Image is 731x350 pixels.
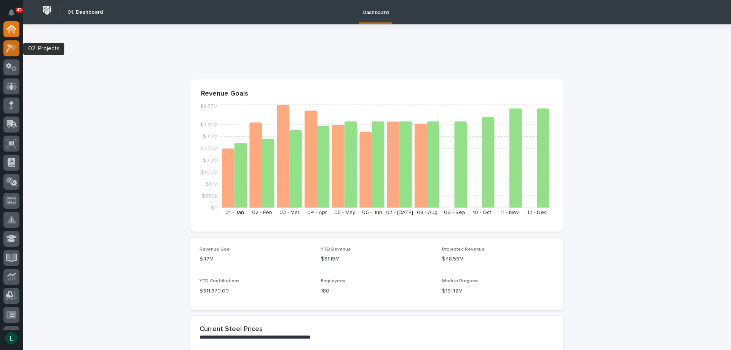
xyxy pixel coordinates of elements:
[442,279,479,283] span: Work in Progress
[200,279,239,283] span: YTD Contributions
[40,3,54,18] img: Workspace Logo
[201,169,218,175] tspan: $1.65M
[203,134,218,139] tspan: $3.3M
[206,181,218,187] tspan: $1.1M
[473,210,491,215] text: 10 - Oct
[334,210,355,215] text: 05 - May
[3,330,19,346] button: users-avatar
[3,5,19,21] button: Notifications
[201,90,553,98] p: Revenue Goals
[362,210,382,215] text: 06 - Jun
[200,255,312,263] p: $47M
[527,210,547,215] text: 12 - Dec
[386,210,413,215] text: 07 - [DATE]
[252,210,272,215] text: 02 - Feb
[321,255,433,263] p: $31.19M
[10,9,19,21] div: Notifications43
[501,210,519,215] text: 11 - Nov
[200,247,231,252] span: Revenue Goal
[442,247,485,252] span: Projected Revenue
[417,210,437,215] text: 08 - Aug
[17,7,22,13] p: 43
[321,279,345,283] span: Employees
[200,287,312,295] p: $ 311,870.00
[442,255,554,263] p: $48.59M
[203,158,218,163] tspan: $2.2M
[211,205,218,211] tspan: $0
[321,287,433,295] p: 180
[67,9,103,16] h2: 01. Dashboard
[200,104,218,109] tspan: $4.77M
[307,210,327,215] text: 04 - Apr
[442,287,554,295] p: $19.42M
[444,210,465,215] text: 09 - Sep
[202,193,218,198] tspan: $550K
[321,247,351,252] span: YTD Revenue
[200,122,218,128] tspan: $3.85M
[200,325,263,334] h2: Current Steel Prices
[200,146,218,151] tspan: $2.75M
[279,210,300,215] text: 03 - Mar
[225,210,244,215] text: 01 - Jan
